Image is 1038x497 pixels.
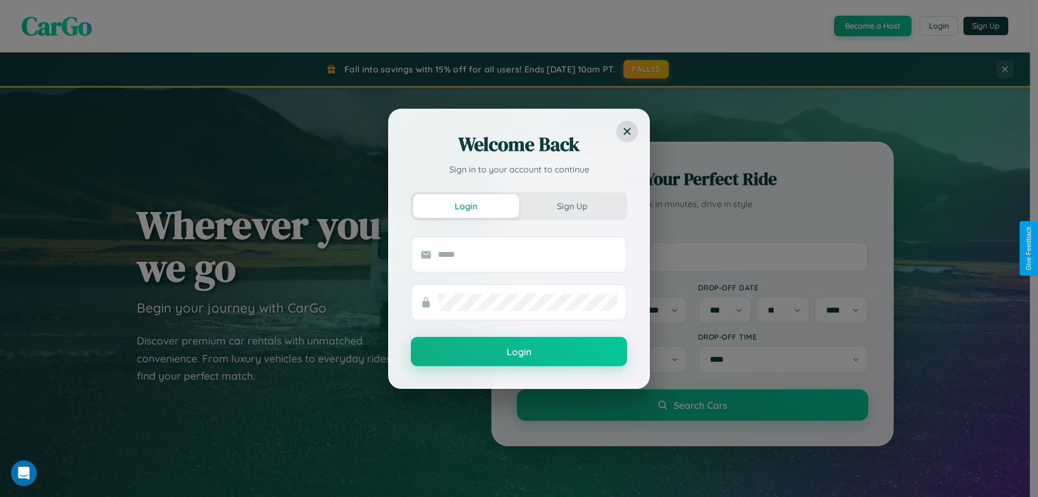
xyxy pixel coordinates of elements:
[11,460,37,486] iframe: Intercom live chat
[519,194,625,218] button: Sign Up
[411,337,627,366] button: Login
[411,163,627,176] p: Sign in to your account to continue
[411,131,627,157] h2: Welcome Back
[1025,227,1033,270] div: Give Feedback
[413,194,519,218] button: Login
